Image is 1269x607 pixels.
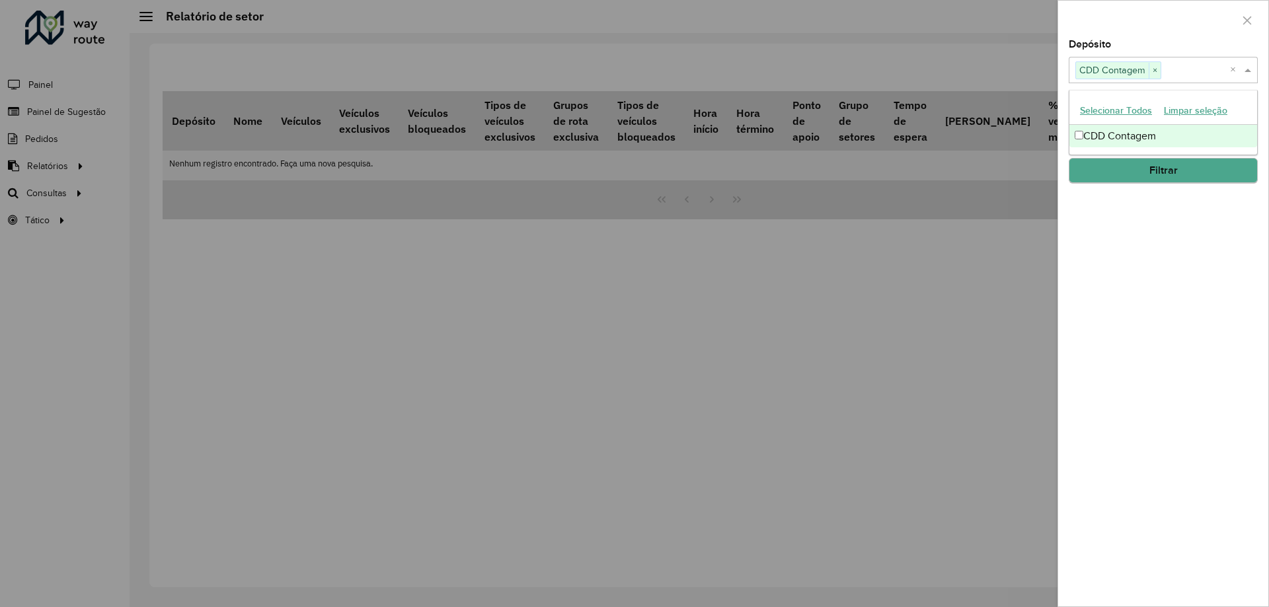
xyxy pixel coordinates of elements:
[1069,90,1258,155] ng-dropdown-panel: Options list
[1069,125,1257,147] div: CDD Contagem
[1069,36,1111,52] label: Depósito
[1149,63,1161,79] span: ×
[1069,158,1258,183] button: Filtrar
[1230,62,1241,78] span: Clear all
[1158,100,1233,121] button: Limpar seleção
[1076,62,1149,78] span: CDD Contagem
[1074,100,1158,121] button: Selecionar Todos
